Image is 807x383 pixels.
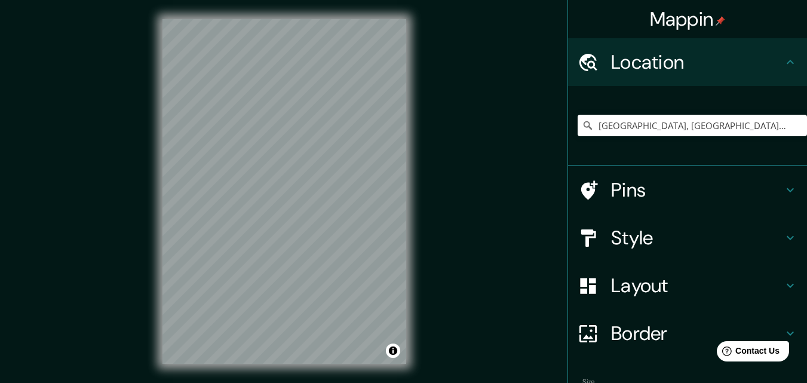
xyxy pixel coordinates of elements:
[611,50,783,74] h4: Location
[568,166,807,214] div: Pins
[611,226,783,250] h4: Style
[701,336,794,370] iframe: Help widget launcher
[568,38,807,86] div: Location
[650,7,726,31] h4: Mappin
[611,274,783,298] h4: Layout
[568,214,807,262] div: Style
[568,310,807,357] div: Border
[578,115,807,136] input: Pick your city or area
[716,16,725,26] img: pin-icon.png
[162,19,406,364] canvas: Map
[611,178,783,202] h4: Pins
[386,344,400,358] button: Toggle attribution
[611,321,783,345] h4: Border
[568,262,807,310] div: Layout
